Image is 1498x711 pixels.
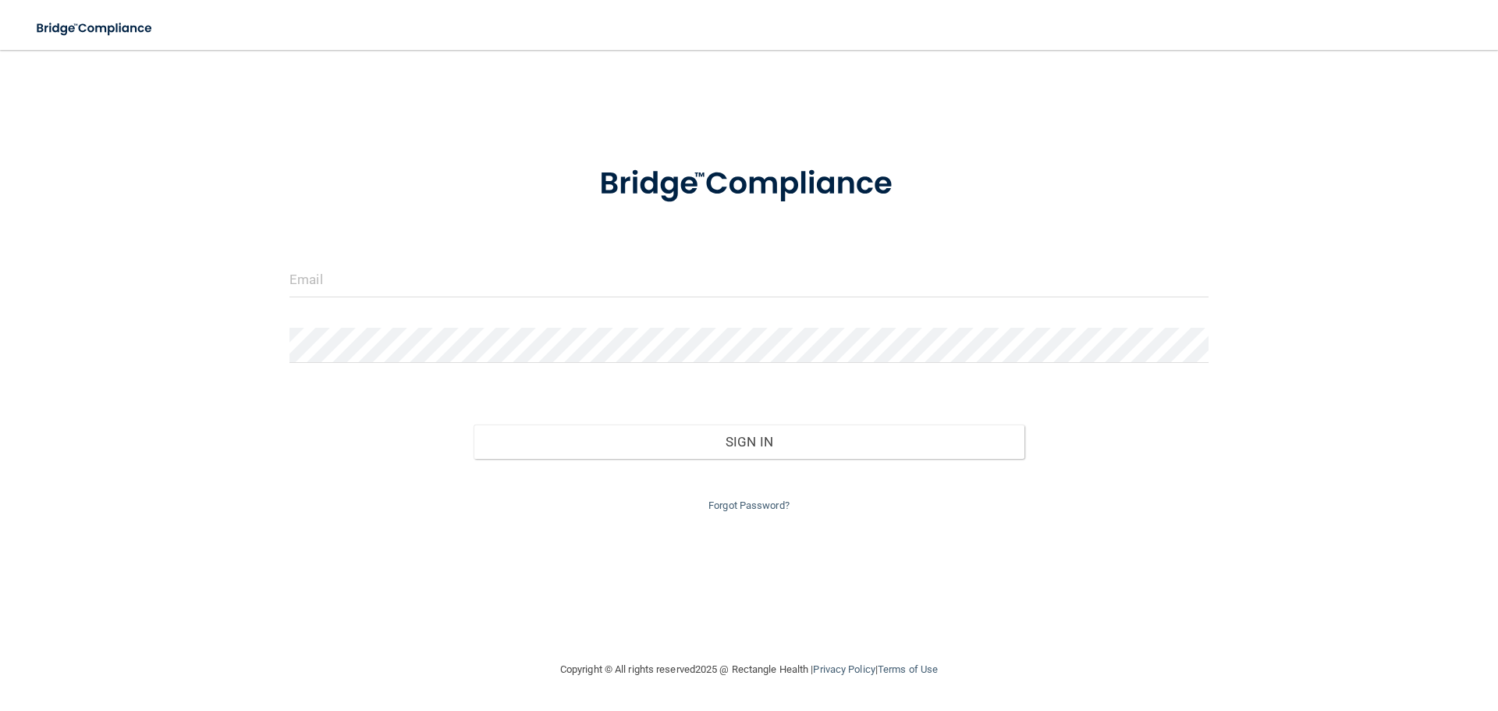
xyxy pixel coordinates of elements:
[708,499,790,511] a: Forgot Password?
[474,425,1025,459] button: Sign In
[878,663,938,675] a: Terms of Use
[23,12,167,44] img: bridge_compliance_login_screen.278c3ca4.svg
[813,663,875,675] a: Privacy Policy
[289,262,1209,297] input: Email
[567,144,931,225] img: bridge_compliance_login_screen.278c3ca4.svg
[464,645,1034,695] div: Copyright © All rights reserved 2025 @ Rectangle Health | |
